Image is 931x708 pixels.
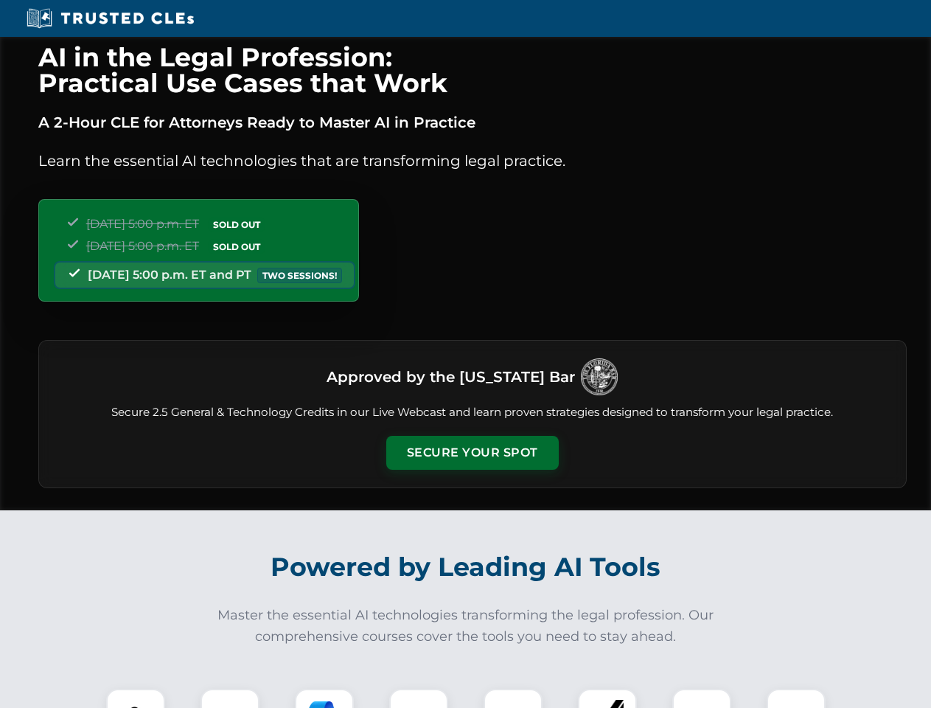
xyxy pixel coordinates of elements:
img: Trusted CLEs [22,7,198,29]
span: SOLD OUT [208,217,265,232]
h1: AI in the Legal Profession: Practical Use Cases that Work [38,44,907,96]
p: A 2-Hour CLE for Attorneys Ready to Master AI in Practice [38,111,907,134]
button: Secure Your Spot [386,436,559,470]
h2: Powered by Leading AI Tools [57,541,874,593]
span: [DATE] 5:00 p.m. ET [86,239,199,253]
p: Secure 2.5 General & Technology Credits in our Live Webcast and learn proven strategies designed ... [57,404,888,421]
h3: Approved by the [US_STATE] Bar [327,364,575,390]
span: SOLD OUT [208,239,265,254]
p: Master the essential AI technologies transforming the legal profession. Our comprehensive courses... [208,605,724,648]
span: [DATE] 5:00 p.m. ET [86,217,199,231]
p: Learn the essential AI technologies that are transforming legal practice. [38,149,907,173]
img: Logo [581,358,618,395]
